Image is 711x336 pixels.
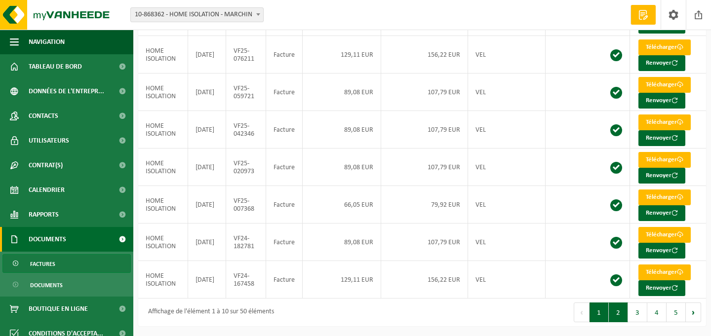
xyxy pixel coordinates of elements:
[468,186,546,224] td: VEL
[266,111,303,149] td: Facture
[266,149,303,186] td: Facture
[266,36,303,74] td: Facture
[143,303,274,321] div: Affichage de l'élément 1 à 10 sur 50 éléments
[638,227,691,243] a: Télécharger
[29,128,69,153] span: Utilisateurs
[29,227,66,252] span: Documents
[266,224,303,261] td: Facture
[188,149,226,186] td: [DATE]
[381,186,468,224] td: 79,92 EUR
[226,149,267,186] td: VF25-020973
[381,261,468,299] td: 156,22 EUR
[30,276,63,295] span: Documents
[303,111,381,149] td: 89,08 EUR
[381,36,468,74] td: 156,22 EUR
[188,74,226,111] td: [DATE]
[303,261,381,299] td: 129,11 EUR
[29,202,59,227] span: Rapports
[188,111,226,149] td: [DATE]
[30,255,55,273] span: Factures
[138,74,188,111] td: HOME ISOLATION
[381,149,468,186] td: 107,79 EUR
[468,261,546,299] td: VEL
[130,7,264,22] span: 10-868362 - HOME ISOLATION - MARCHIN
[138,111,188,149] td: HOME ISOLATION
[131,8,263,22] span: 10-868362 - HOME ISOLATION - MARCHIN
[638,77,691,93] a: Télécharger
[609,302,628,322] button: 2
[226,111,267,149] td: VF25-042346
[226,36,267,74] td: VF25-076211
[574,302,590,322] button: Previous
[667,302,686,322] button: 5
[638,189,691,205] a: Télécharger
[303,36,381,74] td: 129,11 EUR
[29,297,88,321] span: Boutique en ligne
[468,36,546,74] td: VEL
[138,149,188,186] td: HOME ISOLATION
[638,55,685,71] button: Renvoyer
[226,261,267,299] td: VF24-167458
[138,36,188,74] td: HOME ISOLATION
[647,302,667,322] button: 4
[638,93,685,109] button: Renvoyer
[590,302,609,322] button: 1
[226,224,267,261] td: VF24-182781
[188,36,226,74] td: [DATE]
[2,275,131,294] a: Documents
[468,224,546,261] td: VEL
[188,224,226,261] td: [DATE]
[381,224,468,261] td: 107,79 EUR
[188,186,226,224] td: [DATE]
[638,280,685,296] button: Renvoyer
[303,74,381,111] td: 89,08 EUR
[468,149,546,186] td: VEL
[638,130,685,146] button: Renvoyer
[638,205,685,221] button: Renvoyer
[29,30,65,54] span: Navigation
[638,264,691,280] a: Télécharger
[303,149,381,186] td: 89,08 EUR
[468,111,546,149] td: VEL
[638,114,691,130] a: Télécharger
[29,79,104,104] span: Données de l'entrepr...
[303,224,381,261] td: 89,08 EUR
[266,74,303,111] td: Facture
[29,54,82,79] span: Tableau de bord
[2,254,131,273] a: Factures
[266,186,303,224] td: Facture
[29,178,65,202] span: Calendrier
[381,111,468,149] td: 107,79 EUR
[29,153,63,178] span: Contrat(s)
[638,39,691,55] a: Télécharger
[381,74,468,111] td: 107,79 EUR
[138,186,188,224] td: HOME ISOLATION
[628,302,647,322] button: 3
[138,224,188,261] td: HOME ISOLATION
[226,74,267,111] td: VF25-059721
[468,74,546,111] td: VEL
[266,261,303,299] td: Facture
[638,168,685,184] button: Renvoyer
[188,261,226,299] td: [DATE]
[638,152,691,168] a: Télécharger
[226,186,267,224] td: VF25-007368
[138,261,188,299] td: HOME ISOLATION
[686,302,701,322] button: Next
[303,186,381,224] td: 66,05 EUR
[29,104,58,128] span: Contacts
[638,243,685,259] button: Renvoyer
